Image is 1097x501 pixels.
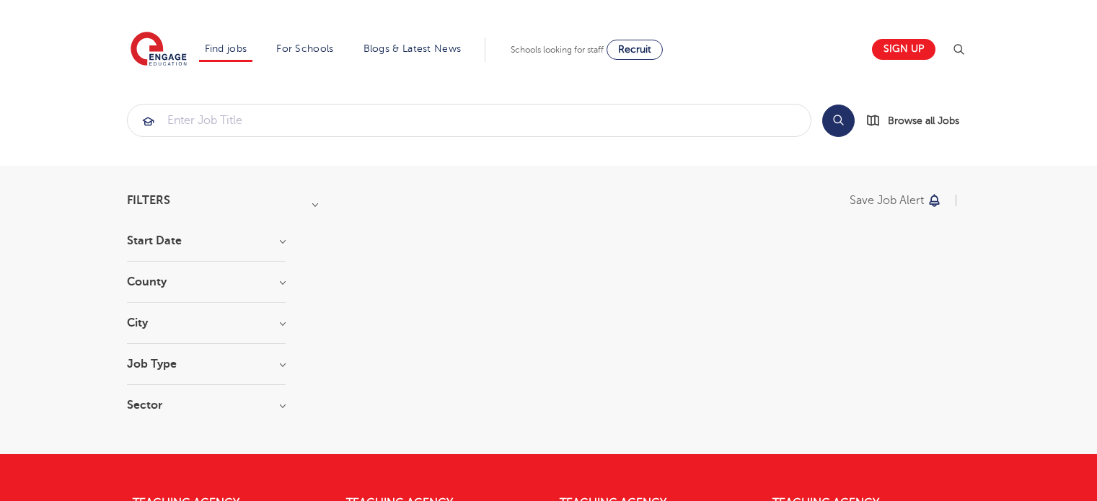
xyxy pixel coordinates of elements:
[850,195,943,206] button: Save job alert
[127,317,286,329] h3: City
[127,276,286,288] h3: County
[618,44,651,55] span: Recruit
[127,195,170,206] span: Filters
[131,32,187,68] img: Engage Education
[822,105,855,137] button: Search
[607,40,663,60] a: Recruit
[128,105,811,136] input: Submit
[872,39,935,60] a: Sign up
[127,358,286,370] h3: Job Type
[888,112,959,129] span: Browse all Jobs
[364,43,462,54] a: Blogs & Latest News
[205,43,247,54] a: Find jobs
[276,43,333,54] a: For Schools
[127,235,286,247] h3: Start Date
[127,399,286,411] h3: Sector
[127,104,811,137] div: Submit
[850,195,924,206] p: Save job alert
[866,112,971,129] a: Browse all Jobs
[511,45,604,55] span: Schools looking for staff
